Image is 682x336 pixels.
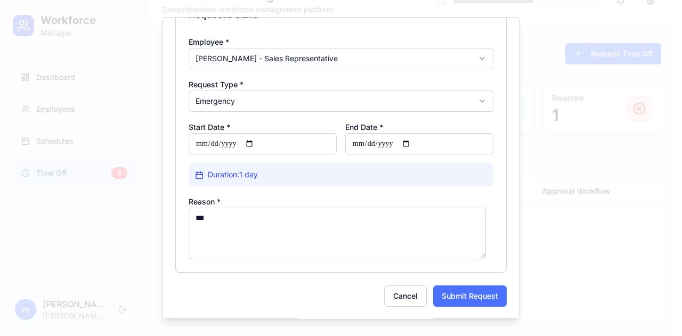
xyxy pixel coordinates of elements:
div: Request Details [189,7,493,22]
label: Start Date * [189,122,230,132]
label: Reason * [189,197,221,206]
label: Request Type * [189,80,243,89]
p: Duration: 1 day [195,169,487,180]
button: Cancel [384,285,427,307]
label: Employee * [189,37,229,46]
button: Submit Request [433,285,507,307]
label: End Date * [345,122,383,132]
